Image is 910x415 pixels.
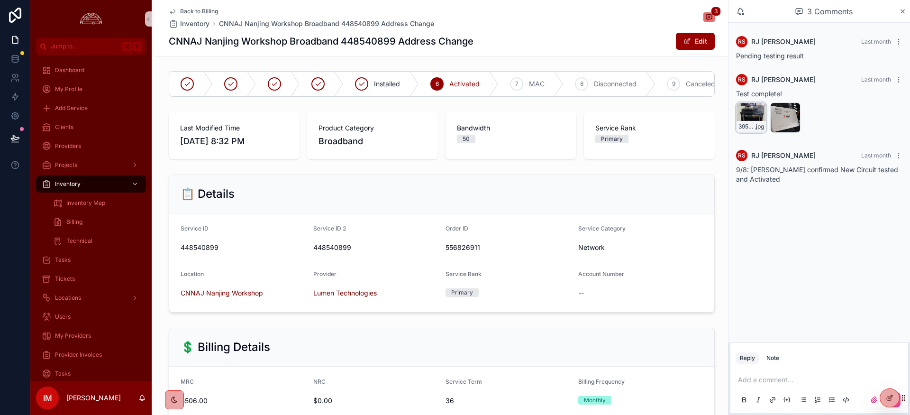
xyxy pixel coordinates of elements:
span: Add Service [55,104,88,112]
span: Network [578,243,605,252]
button: Jump to...K [36,38,146,55]
span: Pending testing result [736,52,804,60]
span: Disconnected [594,79,637,89]
span: 6 [436,80,439,88]
span: Tickets [55,275,75,283]
span: Service Rank [446,270,482,277]
span: 448540899 [181,243,306,252]
span: Last Modified Time [180,123,288,133]
span: Jump to... [51,43,118,50]
div: Primary [451,288,473,297]
span: IM [43,392,52,404]
a: Tasks [36,365,146,382]
div: Primary [601,135,623,143]
a: Inventory [36,175,146,193]
a: CNNAJ Nanjing Workshop Broadband 448540899 Address Change [219,19,434,28]
span: Back to Billing [180,8,218,15]
span: 7 [515,80,519,88]
a: Back to Billing [169,8,218,15]
button: Reply [736,352,759,364]
span: Inventory [55,180,81,188]
span: Locations [55,294,81,302]
span: RJ [PERSON_NAME] [751,37,816,46]
button: 3 [703,12,715,24]
span: Technical [66,237,92,245]
span: Inventory [180,19,209,28]
a: Inventory [169,19,209,28]
span: Service Rank [595,123,703,133]
span: Clients [55,123,73,131]
a: Users [36,308,146,325]
span: NRC [313,378,326,385]
a: CNNAJ Nanjing Workshop [181,288,263,298]
span: Projects [55,161,77,169]
span: Last month [861,38,891,45]
span: Location [181,270,204,277]
a: Technical [47,232,146,249]
span: Installed [374,79,400,89]
a: Provider Invoices [36,346,146,363]
span: Dashboard [55,66,84,74]
span: Billing Frequency [578,378,625,385]
span: 3 Comments [807,6,853,17]
div: Monthly [584,396,606,405]
a: Dashboard [36,62,146,79]
span: Broadband [318,135,363,148]
span: Last month [861,152,891,159]
p: [PERSON_NAME] [66,393,121,403]
span: Provider Invoices [55,351,102,359]
a: Add Service [36,100,146,117]
h2: 📋 Details [181,186,235,202]
span: RJ [PERSON_NAME] [751,75,816,84]
span: Last month [861,76,891,83]
span: Service Term [446,378,482,385]
span: Product Category [318,123,427,133]
a: Tasks [36,251,146,268]
h2: 💲 Billing Details [181,340,270,355]
span: Test complete! [736,90,782,98]
a: Locations [36,289,146,306]
div: scrollable content [30,55,152,381]
span: Bandwidth [457,123,565,133]
span: Activated [449,79,480,89]
span: Canceled [686,79,715,89]
span: RS [738,152,746,159]
span: Providers [55,142,81,150]
a: Tickets [36,270,146,287]
span: RS [738,76,746,83]
a: Clients [36,119,146,136]
div: Note [766,354,779,362]
a: Lumen Technologies [313,288,377,298]
span: Order ID [446,225,468,232]
h1: CNNAJ Nanjing Workshop Broadband 448540899 Address Change [169,35,473,48]
span: MAC [529,79,545,89]
span: 3 [711,7,721,16]
span: 448540899 [313,243,438,252]
img: App logo [77,11,105,27]
span: Service Category [578,225,626,232]
a: Billing [47,213,146,231]
span: Service ID 2 [313,225,346,232]
span: .jpg [755,123,764,130]
a: My Profile [36,81,146,98]
span: MRC [181,378,194,385]
span: Billing [66,218,82,226]
span: $506.00 [181,396,306,406]
span: My Profile [55,85,82,93]
a: Inventory Map [47,194,146,212]
div: 50 [463,135,470,143]
button: Note [763,352,783,364]
a: Providers [36,138,146,155]
span: 8 [580,80,583,88]
span: Account Number [578,270,624,277]
span: K [134,43,141,50]
span: [DATE] 8:32 PM [180,135,288,148]
span: My Providers [55,332,91,340]
span: $0.00 [313,396,438,406]
span: Tasks [55,370,71,378]
span: 3959779093NaJ_Customer-Rack_[DATE] [738,123,755,130]
a: Projects [36,157,146,174]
